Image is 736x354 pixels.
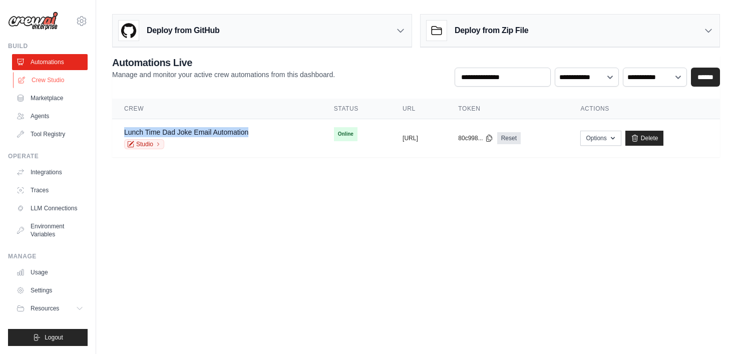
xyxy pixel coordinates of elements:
a: Studio [124,139,164,149]
div: Manage [8,252,88,260]
a: Delete [625,131,664,146]
a: Traces [12,182,88,198]
a: Settings [12,282,88,298]
span: Resources [31,304,59,312]
a: Reset [497,132,521,144]
div: Build [8,42,88,50]
img: Logo [8,12,58,31]
a: Integrations [12,164,88,180]
a: Tool Registry [12,126,88,142]
th: Crew [112,99,322,119]
div: Operate [8,152,88,160]
button: Logout [8,329,88,346]
img: GitHub Logo [119,21,139,41]
th: Actions [568,99,720,119]
button: Options [580,131,621,146]
a: Lunch Time Dad Joke Email Automation [124,128,248,136]
a: Usage [12,264,88,280]
a: LLM Connections [12,200,88,216]
a: Automations [12,54,88,70]
a: Environment Variables [12,218,88,242]
p: Manage and monitor your active crew automations from this dashboard. [112,70,335,80]
button: 80c998... [458,134,493,142]
th: Token [446,99,568,119]
a: Agents [12,108,88,124]
th: URL [391,99,446,119]
span: Online [334,127,357,141]
h3: Deploy from GitHub [147,25,219,37]
a: Crew Studio [13,72,89,88]
button: Resources [12,300,88,316]
h2: Automations Live [112,56,335,70]
th: Status [322,99,391,119]
h3: Deploy from Zip File [455,25,528,37]
span: Logout [45,333,63,341]
a: Marketplace [12,90,88,106]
